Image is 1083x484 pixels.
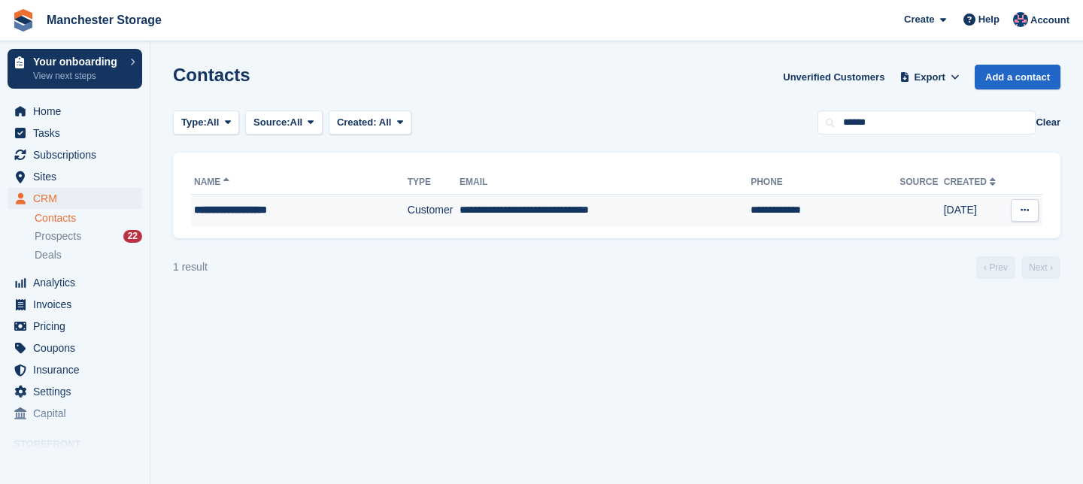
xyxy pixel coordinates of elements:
[777,65,890,89] a: Unverified Customers
[8,381,142,402] a: menu
[1030,13,1069,28] span: Account
[290,115,303,130] span: All
[181,115,207,130] span: Type:
[33,337,123,358] span: Coupons
[253,115,290,130] span: Source:
[978,12,1000,27] span: Help
[8,337,142,358] a: menu
[35,248,62,262] span: Deals
[8,316,142,337] a: menu
[123,230,142,243] div: 22
[33,272,123,293] span: Analytics
[408,171,460,195] th: Type
[329,110,411,135] button: Created: All
[944,177,999,187] a: Created
[33,144,123,165] span: Subscriptions
[33,69,123,83] p: View next steps
[1036,115,1060,130] button: Clear
[904,12,934,27] span: Create
[379,116,392,128] span: All
[33,101,123,122] span: Home
[35,247,142,263] a: Deals
[33,166,123,187] span: Sites
[8,188,142,209] a: menu
[751,171,899,195] th: Phone
[33,188,123,209] span: CRM
[8,144,142,165] a: menu
[460,171,751,195] th: Email
[33,123,123,144] span: Tasks
[35,211,142,225] a: Contacts
[33,381,123,402] span: Settings
[8,123,142,144] a: menu
[8,49,142,89] a: Your onboarding View next steps
[173,65,250,85] h1: Contacts
[35,228,142,244] a: Prospects 22
[899,171,944,195] th: Source
[245,110,323,135] button: Source: All
[33,316,123,337] span: Pricing
[8,359,142,380] a: menu
[173,110,239,135] button: Type: All
[14,437,150,452] span: Storefront
[194,177,232,187] a: Name
[8,294,142,315] a: menu
[33,56,123,67] p: Your onboarding
[8,166,142,187] a: menu
[408,195,460,226] td: Customer
[975,65,1060,89] a: Add a contact
[173,259,208,275] div: 1 result
[12,9,35,32] img: stora-icon-8386f47178a22dfd0bd8f6a31ec36ba5ce8667c1dd55bd0f319d3a0aa187defe.svg
[33,359,123,380] span: Insurance
[33,294,123,315] span: Invoices
[337,116,377,128] span: Created:
[33,403,123,424] span: Capital
[8,272,142,293] a: menu
[207,115,220,130] span: All
[896,65,963,89] button: Export
[8,403,142,424] a: menu
[41,8,168,32] a: Manchester Storage
[8,101,142,122] a: menu
[1021,256,1060,279] a: Next
[944,195,1006,226] td: [DATE]
[915,70,945,85] span: Export
[973,256,1063,279] nav: Page
[976,256,1015,279] a: Previous
[35,229,81,244] span: Prospects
